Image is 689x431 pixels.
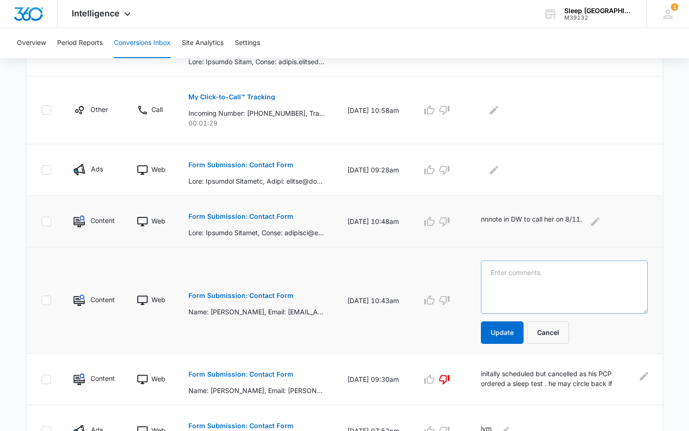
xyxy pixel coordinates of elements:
[564,15,633,21] div: account id
[188,205,293,228] button: Form Submission: Contact Form
[151,295,165,305] p: Web
[72,8,120,18] span: Intelligence
[481,369,634,390] p: initally scheduled but cancelled as his PCP ordered a sleep test . he may circle back if seeking ...
[336,196,411,247] td: [DATE] 10:48am
[188,162,293,168] p: Form Submission: Contact Form
[151,216,165,226] p: Web
[188,57,325,67] p: Lore: Ipsumdo Sitam, Conse: adipis.elitseddo@eiusm.tem, Incid: 4317602158, Utl etd m ali enimadm?...
[188,86,275,108] button: My Click-to-Call™ Tracking
[336,354,411,405] td: [DATE] 09:30am
[336,76,411,144] td: [DATE] 10:58am
[188,371,293,378] p: Form Submission: Contact Form
[188,228,325,238] p: Lore: Ipsumdo Sitamet, Conse: adipisci@elitse.doe, Tempo: 7730622367, Inc utl e dol magnaal?: En,...
[188,108,325,118] p: Incoming Number: [PHONE_NUMBER], Tracking Number: [PHONE_NUMBER], Ring To: [PHONE_NUMBER], Caller...
[235,28,260,58] button: Settings
[588,214,603,229] button: Edit Comments
[151,104,163,114] p: Call
[90,104,108,114] p: Other
[90,373,114,383] p: Content
[188,176,325,186] p: Lore: Ipsumdol Sitametc, Adipi: elitse@doeiusm.tem, Incid: 923-682-8877, Utl etd m ali enimadm?: ...
[481,214,582,229] p: nnnote in DW to call her on 8/11.
[17,28,46,58] button: Overview
[640,369,648,384] button: Edit Comments
[188,213,293,220] p: Form Submission: Contact Form
[90,295,114,305] p: Content
[151,164,165,174] p: Web
[481,321,524,344] button: Update
[114,28,171,58] button: Conversions Inbox
[182,28,224,58] button: Site Analytics
[188,154,293,176] button: Form Submission: Contact Form
[564,7,633,15] div: account name
[188,363,293,386] button: Form Submission: Contact Form
[527,321,569,344] button: Cancel
[188,94,275,100] p: My Click-to-Call™ Tracking
[91,164,103,174] p: Ads
[188,386,325,395] p: Name: [PERSON_NAME], Email: [PERSON_NAME][EMAIL_ADDRESS][PERSON_NAME][DOMAIN_NAME], Phone: [PHONE...
[336,247,411,354] td: [DATE] 10:43am
[336,144,411,196] td: [DATE] 09:28am
[188,118,325,128] p: 00:01:29
[57,28,103,58] button: Period Reports
[90,215,114,225] p: Content
[188,307,325,317] p: Name: [PERSON_NAME], Email: [EMAIL_ADDRESS][DOMAIN_NAME], Phone: [PHONE_NUMBER], Are you a new pa...
[487,163,502,178] button: Edit Comments
[671,3,678,11] span: 1
[188,292,293,299] p: Form Submission: Contact Form
[671,3,678,11] div: notifications count
[487,103,502,118] button: Edit Comments
[188,423,293,429] p: Form Submission: Contact Form
[151,374,165,384] p: Web
[188,284,293,307] button: Form Submission: Contact Form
